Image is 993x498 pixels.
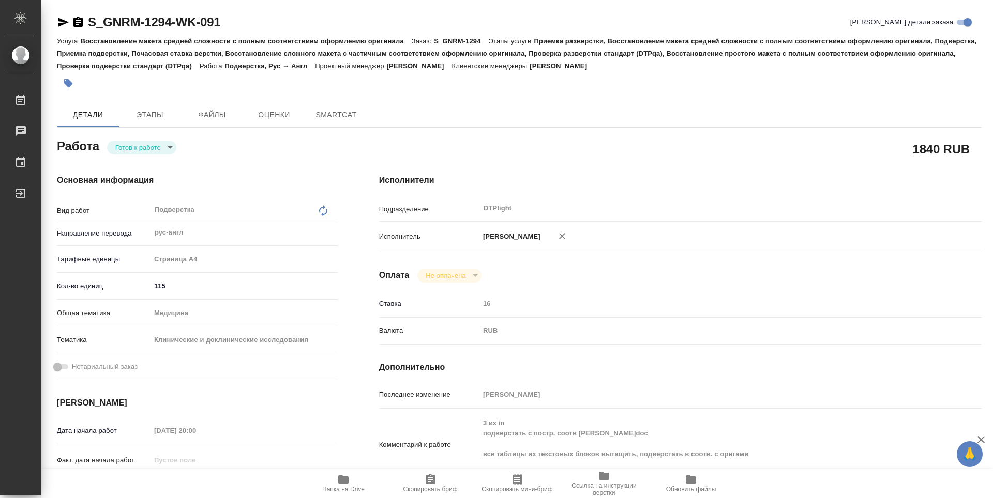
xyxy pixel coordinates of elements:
[479,387,931,402] input: Пустое поле
[379,269,410,282] h4: Оплата
[57,281,151,291] p: Кол-во единиц
[125,108,175,121] span: Этапы
[379,299,479,309] p: Ставка
[300,469,387,498] button: Папка на Drive
[57,397,338,409] h4: [PERSON_NAME]
[88,15,220,29] a: S_GNRM-1294-WK-091
[913,140,970,158] h2: 1840 RUB
[200,62,225,70] p: Работа
[151,453,241,468] input: Пустое поле
[151,304,338,322] div: Медицина
[57,228,151,239] p: Направление перевода
[57,254,151,264] p: Тарифные единицы
[850,17,953,27] span: [PERSON_NAME] детали заказа
[482,486,552,493] span: Скопировать мини-бриф
[530,62,595,70] p: [PERSON_NAME]
[72,16,84,28] button: Скопировать ссылку
[151,251,338,268] div: Страница А4
[489,37,534,45] p: Этапы услуги
[379,390,479,400] p: Последнее изменение
[379,440,479,450] p: Комментарий к работе
[474,469,561,498] button: Скопировать мини-бриф
[479,414,931,473] textarea: 3 из in подверстать с постр. соотв [PERSON_NAME]doc все таблицы из текстовых блоков вытащить, под...
[57,72,80,95] button: Добавить тэг
[479,322,931,339] div: RUB
[315,62,386,70] p: Проектный менеджер
[551,225,574,247] button: Удалить исполнителя
[322,486,365,493] span: Папка на Drive
[452,62,530,70] p: Клиентские менеджеры
[379,174,982,186] h4: Исполнители
[387,62,452,70] p: [PERSON_NAME]
[107,141,176,154] div: Готов к работе
[561,469,648,498] button: Ссылка на инструкции верстки
[57,136,99,154] h2: Работа
[151,423,241,438] input: Пустое поле
[80,37,411,45] p: Восстановление макета средней сложности с полным соответствием оформлению оригинала
[961,443,979,465] span: 🙏
[434,37,488,45] p: S_GNRM-1294
[379,204,479,214] p: Подразделение
[57,206,151,216] p: Вид работ
[225,62,315,70] p: Подверстка, Рус → Англ
[151,331,338,349] div: Клинические и доклинические исследования
[57,335,151,345] p: Тематика
[57,426,151,436] p: Дата начала работ
[57,455,151,465] p: Факт. дата начала работ
[187,108,237,121] span: Файлы
[666,486,716,493] span: Обновить файлы
[379,231,479,242] p: Исполнитель
[57,308,151,318] p: Общая тематика
[57,37,80,45] p: Услуга
[57,16,69,28] button: Скопировать ссылку для ЯМессенджера
[72,362,138,372] span: Нотариальный заказ
[423,271,469,280] button: Не оплачена
[648,469,734,498] button: Обновить файлы
[379,361,982,374] h4: Дополнительно
[417,269,481,283] div: Готов к работе
[379,325,479,336] p: Валюта
[63,108,113,121] span: Детали
[387,469,474,498] button: Скопировать бриф
[412,37,434,45] p: Заказ:
[479,231,540,242] p: [PERSON_NAME]
[479,296,931,311] input: Пустое поле
[57,37,976,70] p: Приемка разверстки, Восстановление макета средней сложности с полным соответствием оформлению ори...
[57,174,338,186] h4: Основная информация
[311,108,361,121] span: SmartCat
[957,441,983,467] button: 🙏
[567,482,641,496] span: Ссылка на инструкции верстки
[151,278,338,293] input: ✎ Введи что-нибудь
[249,108,299,121] span: Оценки
[403,486,457,493] span: Скопировать бриф
[112,143,164,152] button: Готов к работе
